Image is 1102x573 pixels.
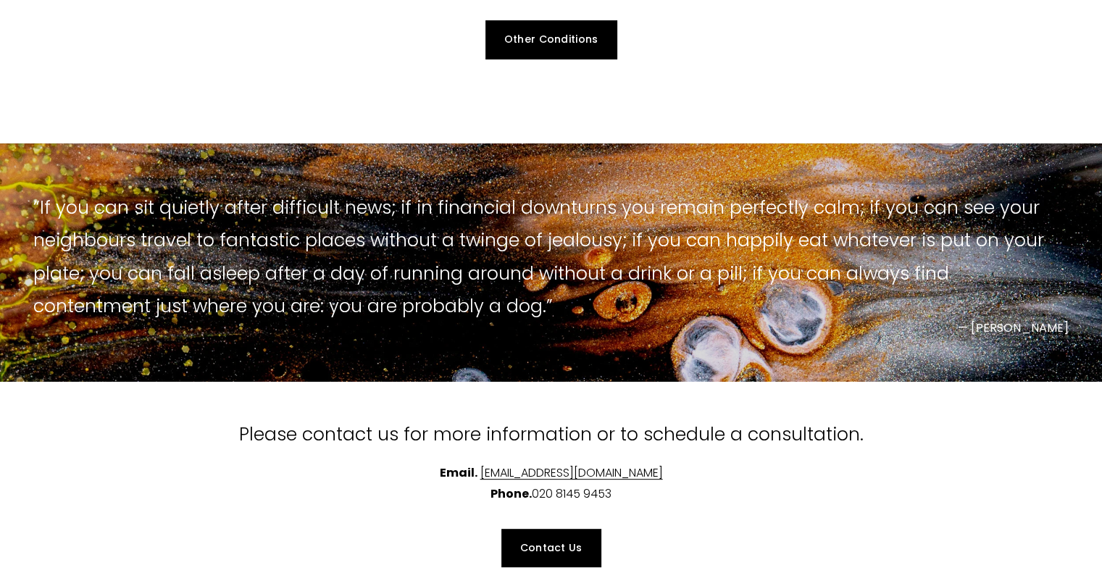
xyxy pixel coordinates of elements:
[501,529,601,566] a: Contact Us
[480,464,663,481] a: [EMAIL_ADDRESS][DOMAIN_NAME]
[546,293,553,319] span: ”
[491,485,532,502] strong: Phone.
[33,191,1069,322] blockquote: If you can sit quietly after difficult news; if in financial downturns you remain perfectly calm;...
[33,195,40,220] span: “
[33,463,1069,505] p: 020 8145 9453
[33,322,1069,334] figcaption: — [PERSON_NAME]
[440,464,477,481] strong: Email.
[33,418,1069,451] p: Please contact us for more information or to schedule a consultation.
[485,20,617,58] a: Other Conditions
